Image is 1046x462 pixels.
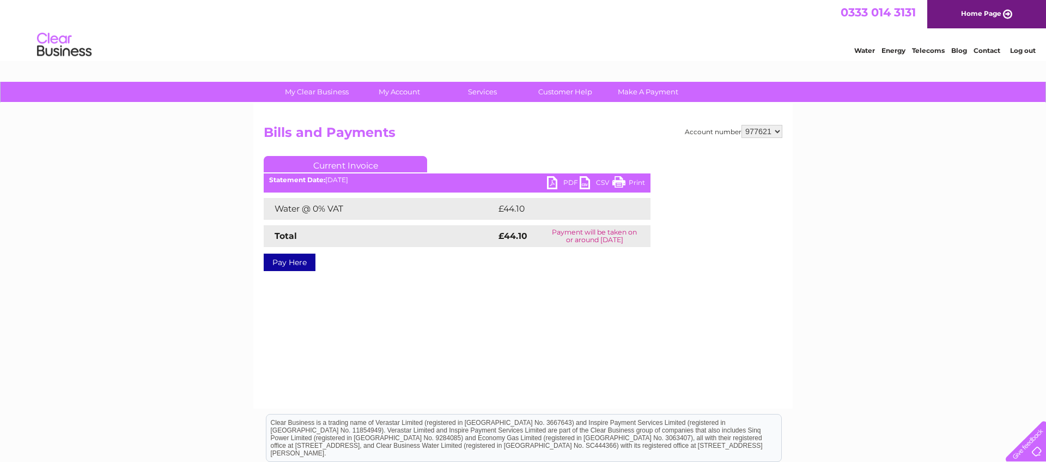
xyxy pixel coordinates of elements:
a: Telecoms [912,46,945,55]
a: Blog [951,46,967,55]
a: Customer Help [520,82,610,102]
td: Water @ 0% VAT [264,198,496,220]
img: logo.png [37,28,92,62]
div: Clear Business is a trading name of Verastar Limited (registered in [GEOGRAPHIC_DATA] No. 3667643... [266,6,781,53]
a: 0333 014 3131 [841,5,916,19]
td: Payment will be taken on or around [DATE] [538,225,650,247]
td: £44.10 [496,198,628,220]
a: Pay Here [264,254,315,271]
a: Current Invoice [264,156,427,172]
a: PDF [547,176,580,192]
a: Services [437,82,527,102]
strong: £44.10 [498,231,527,241]
a: My Clear Business [272,82,362,102]
a: Contact [974,46,1000,55]
a: Energy [881,46,905,55]
a: Water [854,46,875,55]
a: My Account [355,82,445,102]
div: Account number [685,125,782,138]
strong: Total [275,231,297,241]
b: Statement Date: [269,176,325,184]
h2: Bills and Payments [264,125,782,146]
a: Print [612,176,645,192]
a: Make A Payment [603,82,693,102]
a: Log out [1010,46,1036,55]
div: [DATE] [264,176,650,184]
a: CSV [580,176,612,192]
